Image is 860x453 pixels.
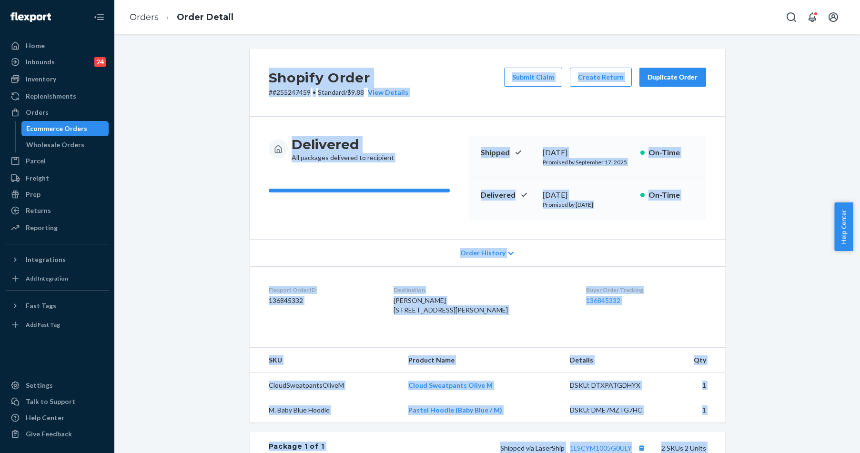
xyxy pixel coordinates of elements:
[6,220,109,235] a: Reporting
[6,317,109,332] a: Add Fast Tag
[26,301,56,311] div: Fast Tags
[26,255,66,264] div: Integrations
[6,171,109,186] a: Freight
[586,296,620,304] a: 136845332
[401,348,563,373] th: Product Name
[543,147,633,158] div: [DATE]
[250,398,401,423] td: M. Baby Blue Hoodie
[26,173,49,183] div: Freight
[21,121,109,136] a: Ecommerce Orders
[26,108,49,117] div: Orders
[6,54,109,70] a: Inbounds24
[26,124,87,133] div: Ecommerce Orders
[318,88,345,96] span: Standard
[26,397,75,406] div: Talk to Support
[586,286,706,294] dt: Buyer Order Tracking
[782,8,801,27] button: Open Search Box
[269,88,408,97] p: # #255247459 / $9.88
[90,8,109,27] button: Close Navigation
[504,68,562,87] button: Submit Claim
[6,426,109,442] button: Give Feedback
[26,321,60,329] div: Add Fast Tag
[394,296,508,314] span: [PERSON_NAME] [STREET_ADDRESS][PERSON_NAME]
[648,72,698,82] div: Duplicate Order
[6,378,109,393] a: Settings
[6,105,109,120] a: Orders
[500,444,648,452] span: Shipped via LaserShip
[269,68,408,88] h2: Shopify Order
[543,190,633,201] div: [DATE]
[667,348,725,373] th: Qty
[292,136,394,162] div: All packages delivered to recipient
[648,147,695,158] p: On-Time
[10,12,51,22] img: Flexport logo
[803,8,822,27] button: Open notifications
[21,137,109,152] a: Wholesale Orders
[6,298,109,313] button: Fast Tags
[639,68,706,87] button: Duplicate Order
[250,348,401,373] th: SKU
[570,405,659,415] div: DSKU: DME7MZTG7HC
[667,398,725,423] td: 1
[6,71,109,87] a: Inventory
[543,158,633,166] p: Promised by September 17, 2025
[667,373,725,398] td: 1
[26,91,76,101] div: Replenishments
[543,201,633,209] p: Promised by [DATE]
[6,271,109,286] a: Add Integration
[122,3,241,31] ol: breadcrumbs
[6,252,109,267] button: Integrations
[26,190,40,199] div: Prep
[570,381,659,390] div: DSKU: DTXPATGDHYX
[177,12,233,22] a: Order Detail
[269,286,379,294] dt: Flexport Order ID
[570,68,632,87] button: Create Return
[26,156,46,166] div: Parcel
[824,8,843,27] button: Open account menu
[26,413,64,423] div: Help Center
[834,202,853,251] button: Help Center
[6,394,109,409] button: Talk to Support
[570,444,632,452] a: 1LSCYM1005G0ULY
[481,190,535,201] p: Delivered
[408,381,493,389] a: Cloud Sweatpants Olive M
[26,274,68,282] div: Add Integration
[408,406,502,414] a: Pastel Hoodie (Baby Blue / M)
[6,187,109,202] a: Prep
[26,140,84,150] div: Wholesale Orders
[364,88,408,97] button: View Details
[6,410,109,425] a: Help Center
[460,248,506,258] span: Order History
[481,147,535,158] p: Shipped
[6,153,109,169] a: Parcel
[26,57,55,67] div: Inbounds
[313,88,316,96] span: •
[130,12,159,22] a: Orders
[26,74,56,84] div: Inventory
[292,136,394,153] h3: Delivered
[26,223,58,232] div: Reporting
[394,286,571,294] dt: Destination
[26,206,51,215] div: Returns
[6,89,109,104] a: Replenishments
[26,429,72,439] div: Give Feedback
[26,41,45,50] div: Home
[6,203,109,218] a: Returns
[6,38,109,53] a: Home
[648,190,695,201] p: On-Time
[250,373,401,398] td: CloudSweatpantsOliveM
[26,381,53,390] div: Settings
[562,348,667,373] th: Details
[94,57,106,67] div: 24
[269,296,379,305] dd: 136845332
